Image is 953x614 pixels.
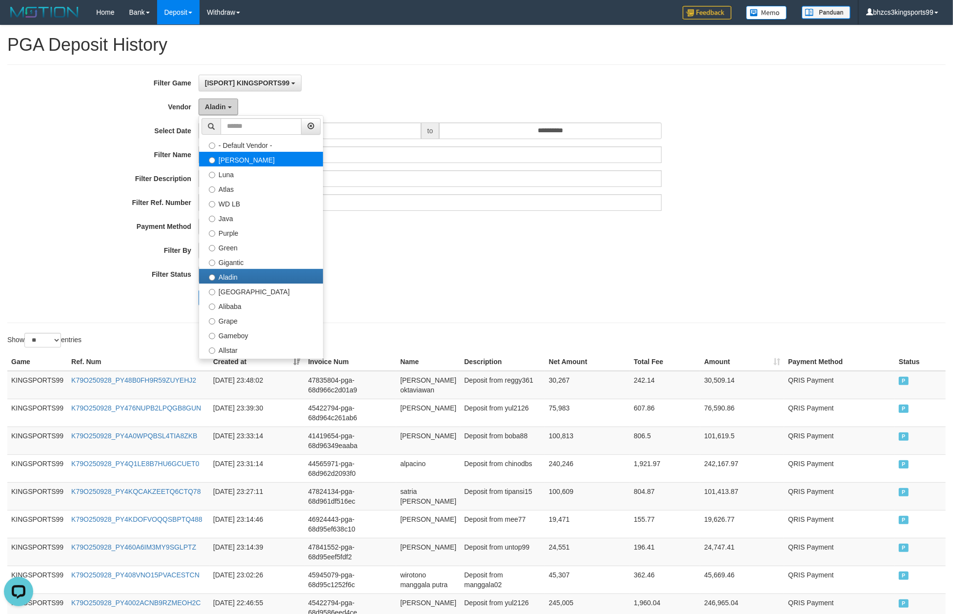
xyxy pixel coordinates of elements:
[630,353,700,371] th: Total Fee
[784,566,895,594] td: QRIS Payment
[304,454,397,482] td: 44565971-pga-68d962d2093f0
[460,538,545,566] td: Deposit from untop99
[304,538,397,566] td: 47841552-pga-68d95eef5fdf2
[199,254,323,269] label: Gigantic
[460,427,545,454] td: Deposit from boba88
[7,454,67,482] td: KINGSPORTS99
[460,510,545,538] td: Deposit from mee77
[71,488,201,495] a: K79O250928_PY4KQCAKZEETQ6CTQ78
[899,432,909,441] span: PAID
[304,353,397,371] th: Invoice Num
[209,538,304,566] td: [DATE] 23:14:39
[209,201,215,207] input: WD LB
[7,566,67,594] td: KINGSPORTS99
[7,353,67,371] th: Game
[209,353,304,371] th: Created at: activate to sort column ascending
[396,371,460,399] td: [PERSON_NAME] oktaviawan
[700,510,784,538] td: 19,626.77
[545,353,630,371] th: Net Amount
[630,371,700,399] td: 242.14
[199,137,323,152] label: - Default Vendor -
[7,371,67,399] td: KINGSPORTS99
[630,510,700,538] td: 155.77
[396,510,460,538] td: [PERSON_NAME]
[199,99,238,115] button: Aladin
[7,5,81,20] img: MOTION_logo.png
[545,427,630,454] td: 100,813
[304,566,397,594] td: 45945079-pga-68d95c1252f6c
[899,599,909,608] span: PAID
[802,6,851,19] img: panduan.png
[460,371,545,399] td: Deposit from reggy361
[209,260,215,266] input: Gigantic
[209,333,215,339] input: Gameboy
[209,566,304,594] td: [DATE] 23:02:26
[630,427,700,454] td: 806.5
[304,510,397,538] td: 46924443-pga-68d95ef638c10
[784,538,895,566] td: QRIS Payment
[24,333,61,348] select: Showentries
[630,538,700,566] td: 196.41
[700,371,784,399] td: 30,509.14
[784,371,895,399] td: QRIS Payment
[700,538,784,566] td: 24,747.41
[199,357,323,371] label: Xtr
[199,181,323,196] label: Atlas
[396,399,460,427] td: [PERSON_NAME]
[209,371,304,399] td: [DATE] 23:48:02
[199,284,323,298] label: [GEOGRAPHIC_DATA]
[199,313,323,327] label: Grape
[209,143,215,149] input: - Default Vendor -
[7,35,946,55] h1: PGA Deposit History
[784,510,895,538] td: QRIS Payment
[700,427,784,454] td: 101,619.5
[209,482,304,510] td: [DATE] 23:27:11
[545,399,630,427] td: 75,983
[209,245,215,251] input: Green
[304,482,397,510] td: 47824134-pga-68d961df516ec
[899,377,909,385] span: PAID
[7,538,67,566] td: KINGSPORTS99
[71,515,202,523] a: K79O250928_PY4KDOFVOQQSBPTQ488
[7,399,67,427] td: KINGSPORTS99
[209,454,304,482] td: [DATE] 23:31:14
[7,333,81,348] label: Show entries
[209,230,215,237] input: Purple
[899,460,909,469] span: PAID
[209,304,215,310] input: Alibaba
[545,482,630,510] td: 100,609
[460,566,545,594] td: Deposit from manggala02
[209,289,215,295] input: [GEOGRAPHIC_DATA]
[396,454,460,482] td: alpacino
[7,510,67,538] td: KINGSPORTS99
[205,103,226,111] span: Aladin
[396,427,460,454] td: [PERSON_NAME]
[199,342,323,357] label: Allstar
[396,482,460,510] td: satria [PERSON_NAME]
[199,152,323,166] label: [PERSON_NAME]
[199,225,323,240] label: Purple
[683,6,731,20] img: Feedback.jpg
[396,353,460,371] th: Name
[7,482,67,510] td: KINGSPORTS99
[199,327,323,342] label: Gameboy
[396,566,460,594] td: wirotono manggala putra
[199,240,323,254] label: Green
[71,376,196,384] a: K79O250928_PY48B0FH9R59ZUYEHJ2
[304,371,397,399] td: 47835804-pga-68d966c2d01a9
[899,405,909,413] span: PAID
[700,454,784,482] td: 242,167.97
[304,427,397,454] td: 41419654-pga-68d96349eaaba
[784,482,895,510] td: QRIS Payment
[700,482,784,510] td: 101,413.87
[630,399,700,427] td: 607.86
[899,572,909,580] span: PAID
[545,538,630,566] td: 24,551
[304,399,397,427] td: 45422794-pga-68d964c261ab6
[460,399,545,427] td: Deposit from yul2126
[71,432,197,440] a: K79O250928_PY4A0WPQBSL4TIA8ZKB
[784,454,895,482] td: QRIS Payment
[199,210,323,225] label: Java
[784,427,895,454] td: QRIS Payment
[545,566,630,594] td: 45,307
